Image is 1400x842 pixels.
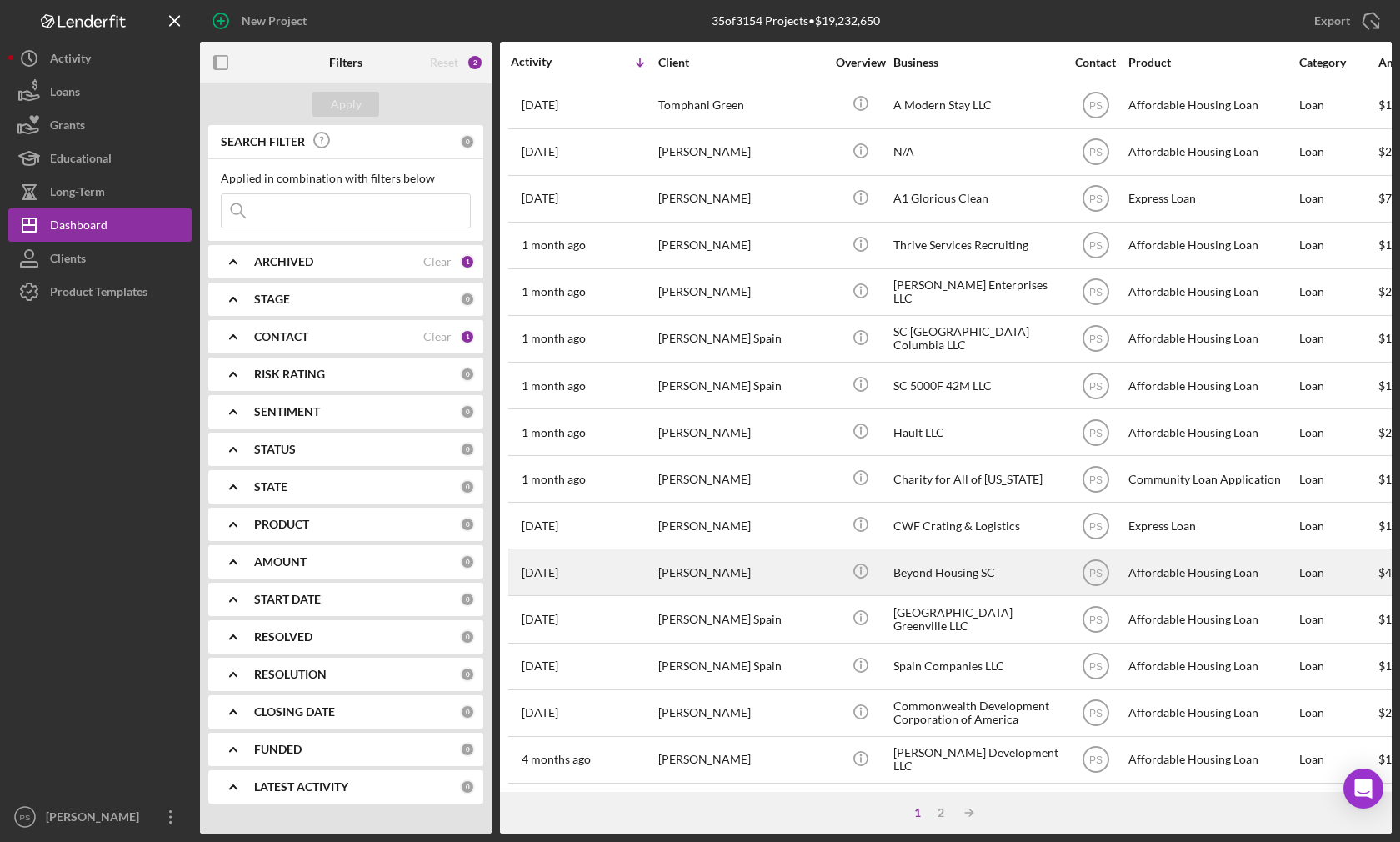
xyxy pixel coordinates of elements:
[511,55,584,68] div: Activity
[1128,550,1295,594] div: Affordable Housing Loan
[460,367,475,382] div: 0
[893,550,1060,594] div: Beyond Housing SC
[522,566,558,579] time: 2025-07-03 21:05
[893,738,1060,782] div: [PERSON_NAME] Development LLC
[893,504,1060,548] div: CWF Crating & Logistics
[712,14,880,28] div: 35 of 3154 Projects • $19,232,650
[1088,614,1102,626] text: PS
[467,54,483,71] div: 2
[658,223,825,268] div: [PERSON_NAME]
[1128,177,1295,221] div: Express Loan
[829,56,892,69] div: Overview
[1088,708,1102,719] text: PS
[312,92,379,117] button: Apply
[1088,520,1102,532] text: PS
[254,668,327,681] b: RESOLUTION
[1088,661,1102,673] text: PS
[254,480,287,494] b: STATE
[254,255,313,268] b: ARCHIVED
[254,555,307,569] b: AMOUNT
[893,83,1060,127] div: A Modern Stay LLC
[658,644,825,689] div: [PERSON_NAME] Spain
[1128,691,1295,735] div: Affordable Housing Loan
[658,363,825,408] div: [PERSON_NAME] Spain
[522,192,558,205] time: 2025-07-28 17:02
[929,806,952,819] div: 2
[1088,380,1102,392] text: PS
[1128,317,1295,361] div: Affordable Housing Loan
[254,330,308,343] b: CONTACT
[8,108,192,142] button: Grants
[1128,410,1295,454] div: Affordable Housing Loan
[893,457,1060,501] div: Charity for All of [US_STATE]
[1128,130,1295,174] div: Affordable Housing Loan
[1299,363,1377,408] div: Loan
[893,410,1060,454] div: Hault LLC
[50,175,105,213] div: Long-Term
[906,806,929,819] div: 1
[658,130,825,174] div: [PERSON_NAME]
[1128,738,1295,782] div: Affordable Housing Loan
[460,329,475,344] div: 1
[460,629,475,644] div: 0
[50,208,107,246] div: Dashboard
[522,753,591,766] time: 2025-05-12 16:28
[658,56,825,69] div: Client
[460,442,475,457] div: 0
[658,317,825,361] div: [PERSON_NAME] Spain
[1128,504,1295,548] div: Express Loan
[254,705,335,719] b: CLOSING DATE
[1299,597,1377,641] div: Loan
[8,242,192,275] a: Clients
[50,275,147,313] div: Product Templates
[8,175,192,208] a: Long-Term
[1299,410,1377,454] div: Loan
[1299,223,1377,268] div: Loan
[1088,474,1102,485] text: PS
[50,142,112,179] div: Educational
[658,738,825,782] div: [PERSON_NAME]
[1299,270,1377,314] div: Loan
[460,479,475,494] div: 0
[1128,457,1295,501] div: Community Loan Application
[460,742,475,757] div: 0
[658,550,825,594] div: [PERSON_NAME]
[893,130,1060,174] div: N/A
[1088,193,1102,205] text: PS
[8,275,192,308] button: Product Templates
[1128,597,1295,641] div: Affordable Housing Loan
[1128,270,1295,314] div: Affordable Housing Loan
[1088,333,1102,345] text: PS
[1064,56,1127,69] div: Contact
[1128,56,1295,69] div: Product
[893,597,1060,641] div: [GEOGRAPHIC_DATA] Greenville LLC
[1299,504,1377,548] div: Loan
[893,644,1060,689] div: Spain Companies LLC
[893,223,1060,268] div: Thrive Services Recruiting
[221,135,305,148] b: SEARCH FILTER
[1299,83,1377,127] div: Loan
[1299,177,1377,221] div: Loan
[423,255,452,268] div: Clear
[1128,83,1295,127] div: Affordable Housing Loan
[50,42,91,79] div: Activity
[1088,754,1102,766] text: PS
[522,706,558,719] time: 2025-05-15 06:03
[1128,644,1295,689] div: Affordable Housing Loan
[893,56,1060,69] div: Business
[658,597,825,641] div: [PERSON_NAME] Spain
[522,98,558,112] time: 2025-07-31 12:08
[1088,287,1102,298] text: PS
[1314,4,1350,38] div: Export
[893,177,1060,221] div: A1 Glorious Clean
[8,75,192,108] a: Loans
[522,285,586,298] time: 2025-07-18 17:15
[658,457,825,501] div: [PERSON_NAME]
[50,108,85,146] div: Grants
[8,142,192,175] button: Educational
[1128,363,1295,408] div: Affordable Housing Loan
[8,42,192,75] a: Activity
